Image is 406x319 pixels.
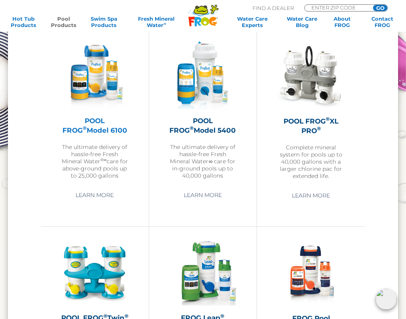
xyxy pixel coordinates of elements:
[287,15,318,28] a: Water CareBlog
[61,116,129,135] h2: POOL FROG Model 6100
[61,41,129,179] a: POOL FROG®Model 6100The ultimate delivery of hassle-free Fresh Mineral Water®∞care for above-grou...
[227,15,278,28] a: Water CareExperts
[163,21,166,26] sup: ∞
[190,125,194,131] sup: ®
[253,4,294,12] p: Find A Dealer
[175,188,231,202] a: Learn More
[277,41,345,180] a: POOL FROG®XL PRO®Complete mineral system for pools up to 40,000 gallons with a larger chlorine pa...
[61,41,129,109] img: pool-frog-6100-featured-img-v3-300x300.png
[277,239,345,307] img: pool-tender-product-img-v2-300x300.png
[66,188,123,202] a: Learn More
[88,15,119,28] a: Swim SpaProducts
[367,15,398,28] a: ContactFROG
[169,116,237,135] h2: POOL FROG Model 5400
[61,143,129,179] p: The ultimate delivery of hassle-free Fresh Mineral Water care for above-ground pools up to 25,000...
[169,143,237,179] p: The ultimate delivery of hassle-free Fresh Mineral Water∞ care for in-ground pools up to 40,000 g...
[100,157,107,162] sup: ®∞
[277,144,345,180] p: Complete mineral system for pools up to 40,000 gallons with a larger chlorine pac for extended life.
[169,41,237,109] img: pool-frog-5400-featured-img-v2-300x300.png
[169,41,237,179] a: POOL FROG®Model 5400The ultimate delivery of hassle-free Fresh Mineral Water∞ care for in-ground ...
[169,239,237,307] img: frog-leap-featured-img-v2-300x300.png
[48,15,79,28] a: PoolProducts
[124,313,128,319] sup: ®
[277,116,345,135] h2: POOL FROG XL PRO
[277,41,345,110] img: XL-PRO-v2-300x300.jpg
[311,5,364,10] input: Zip Code Form
[83,125,87,131] sup: ®
[61,239,129,307] img: pool-product-pool-frog-twin-300x300.png
[326,116,330,122] sup: ®
[128,15,185,28] a: Fresh MineralWater∞
[327,15,358,28] a: AboutFROG
[8,15,39,28] a: Hot TubProducts
[220,313,224,319] sup: ®
[103,313,107,319] sup: ®
[317,126,321,131] sup: ®
[283,188,339,203] a: Learn More
[373,5,387,11] input: GO
[376,289,396,309] img: openIcon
